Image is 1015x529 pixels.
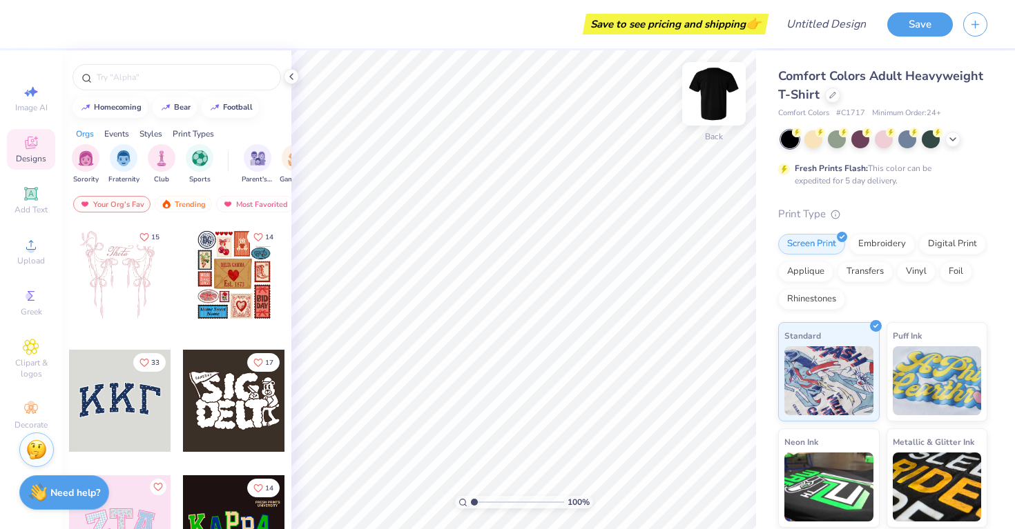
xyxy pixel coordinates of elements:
button: Save [887,12,953,37]
span: # C1717 [836,108,865,119]
div: filter for Fraternity [108,144,139,185]
span: Club [154,174,169,185]
div: Print Type [778,206,987,222]
span: 14 [265,485,273,492]
span: Image AI [15,102,48,113]
div: homecoming [94,103,142,111]
img: Club Image [154,150,169,166]
div: football [223,103,253,111]
button: football [202,97,259,118]
button: filter button [108,144,139,185]
button: filter button [72,144,99,185]
strong: Need help? [50,486,100,499]
button: Like [247,228,280,246]
button: Like [150,479,166,495]
button: filter button [242,144,273,185]
strong: Fresh Prints Flash: [795,163,868,174]
img: trend_line.gif [80,103,91,112]
span: 👉 [746,15,761,32]
div: filter for Game Day [280,144,311,185]
div: Digital Print [919,234,986,254]
button: Like [247,479,280,497]
button: bear [153,97,197,118]
img: Metallic & Glitter Ink [893,452,982,521]
button: Like [133,353,166,372]
span: Sports [189,174,211,185]
span: Metallic & Glitter Ink [893,435,974,449]
div: filter for Sports [186,144,213,185]
img: trend_line.gif [160,103,171,112]
div: Styles [139,128,162,140]
span: 14 [265,234,273,241]
span: Fraternity [108,174,139,185]
img: most_fav.gif [79,199,90,209]
span: Parent's Weekend [242,174,273,185]
div: Most Favorited [216,196,294,212]
img: Neon Ink [784,452,873,521]
img: Game Day Image [288,150,304,166]
input: Untitled Design [775,10,877,38]
div: Back [705,130,723,143]
img: most_fav.gif [222,199,233,209]
div: Your Org's Fav [73,196,151,212]
span: Designs [16,153,46,164]
span: Add Text [14,204,48,215]
input: Try "Alpha" [95,70,272,84]
button: Like [247,353,280,372]
img: Puff Ink [893,346,982,415]
img: Sorority Image [78,150,94,166]
button: filter button [148,144,175,185]
span: 17 [265,359,273,366]
div: Vinyl [897,261,936,282]
div: This color can be expedited for 5 day delivery. [795,162,965,187]
img: trending.gif [161,199,172,209]
div: Print Types [173,128,214,140]
span: Decorate [14,419,48,430]
img: Parent's Weekend Image [250,150,266,166]
img: Sports Image [192,150,208,166]
div: Transfers [838,261,893,282]
span: 33 [151,359,159,366]
span: 100 % [568,496,590,508]
div: Events [104,128,129,140]
div: Foil [940,261,972,282]
div: filter for Sorority [72,144,99,185]
img: Back [686,66,742,121]
img: trend_line.gif [209,103,220,112]
button: filter button [280,144,311,185]
button: Like [133,228,166,246]
span: Comfort Colors Adult Heavyweight T-Shirt [778,68,983,103]
div: filter for Club [148,144,175,185]
div: Embroidery [849,234,915,254]
span: Comfort Colors [778,108,829,119]
div: Orgs [76,128,94,140]
button: filter button [186,144,213,185]
div: filter for Parent's Weekend [242,144,273,185]
img: Standard [784,346,873,415]
div: Applique [778,261,833,282]
img: Fraternity Image [116,150,131,166]
div: Rhinestones [778,289,845,310]
div: bear [174,103,191,111]
div: Save to see pricing and shipping [586,14,765,34]
span: Standard [784,328,821,343]
span: Clipart & logos [7,357,55,379]
span: Minimum Order: 24 + [872,108,941,119]
span: Puff Ink [893,328,922,343]
span: Sorority [73,174,99,185]
span: Neon Ink [784,435,818,449]
button: homecoming [72,97,148,118]
span: Game Day [280,174,311,185]
span: 15 [151,234,159,241]
span: Upload [17,255,45,266]
div: Screen Print [778,234,845,254]
div: Trending [155,196,212,212]
span: Greek [21,306,42,317]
